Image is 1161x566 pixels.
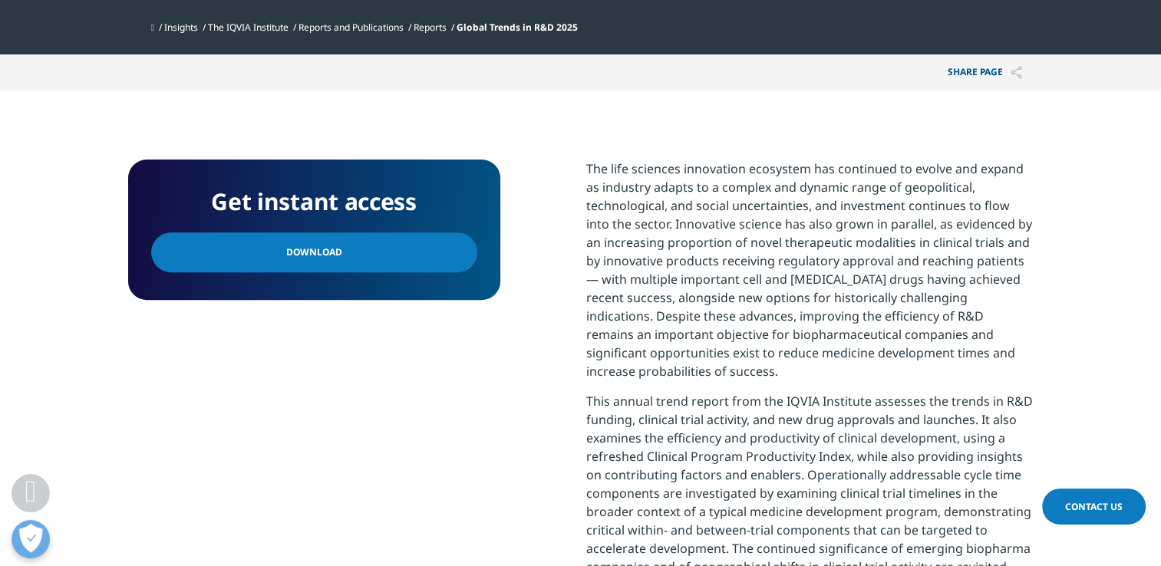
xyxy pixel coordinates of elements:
p: Share PAGE [936,54,1034,90]
span: Contact Us [1065,500,1123,513]
a: Download [151,232,477,272]
span: Download [286,244,342,261]
img: Share PAGE [1011,66,1022,79]
span: Global Trends in R&D 2025 [457,21,578,34]
p: The life sciences innovation ecosystem has continued to evolve and expand as industry adapts to a... [586,160,1034,392]
button: Share PAGEShare PAGE [936,54,1034,90]
a: Contact Us [1042,489,1146,525]
a: Insights [164,21,198,34]
h4: Get instant access [151,183,477,221]
a: Reports and Publications [298,21,404,34]
a: Reports [414,21,447,34]
button: 개방형 기본 설정 [12,520,50,558]
a: The IQVIA Institute [208,21,289,34]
